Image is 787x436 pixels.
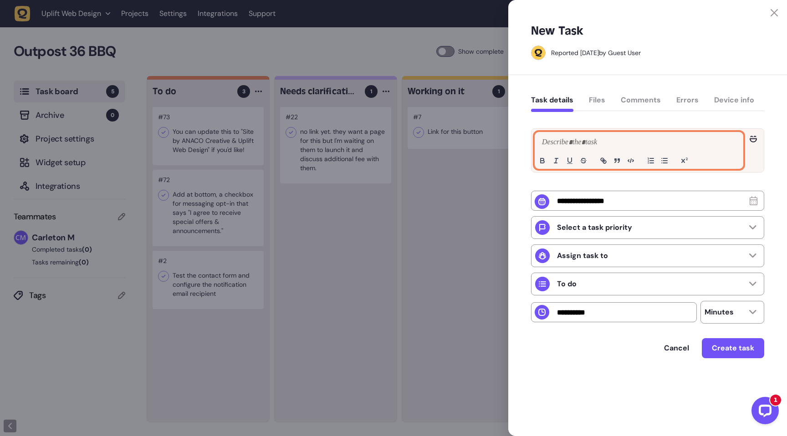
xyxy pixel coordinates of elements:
button: Cancel [655,339,698,357]
span: Cancel [664,345,689,352]
div: by Guest User [551,48,641,57]
div: Reported [DATE] [551,49,599,57]
p: Select a task priority [557,223,632,232]
p: To do [557,279,577,289]
img: Guest User [531,46,545,60]
p: Assign task to [557,251,608,260]
p: Minutes [705,308,734,317]
iframe: LiveChat chat widget [744,393,782,431]
button: Create task [702,338,764,358]
h5: New Task [531,24,583,38]
button: Task details [531,96,573,112]
span: Create task [712,345,754,352]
